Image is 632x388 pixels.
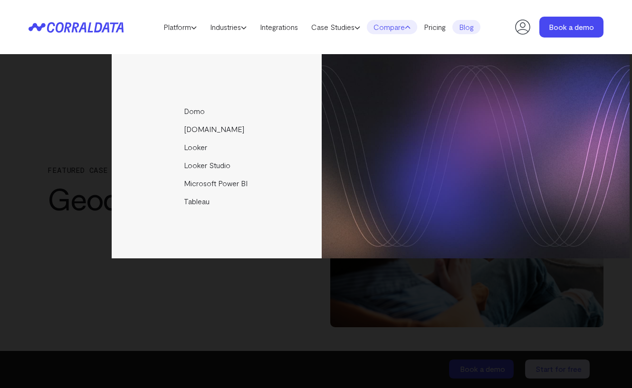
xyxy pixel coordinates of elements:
a: Blog [452,20,480,34]
a: Looker [112,138,323,156]
a: Tableau [112,192,323,210]
a: [DOMAIN_NAME] [112,120,323,138]
a: Case Studies [305,20,367,34]
a: Compare [367,20,417,34]
a: Looker Studio [112,156,323,174]
a: Platform [157,20,203,34]
a: Industries [203,20,253,34]
a: Pricing [417,20,452,34]
a: Microsoft Power BI [112,174,323,192]
a: Book a demo [539,17,603,38]
a: Integrations [253,20,305,34]
a: Domo [112,102,323,120]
